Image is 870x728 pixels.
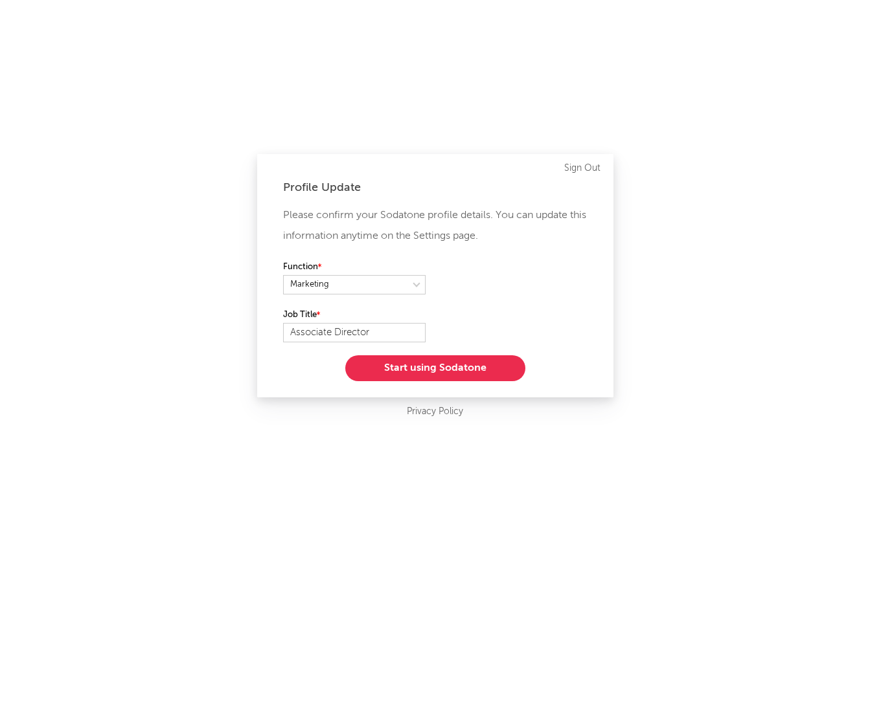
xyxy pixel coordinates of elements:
[407,404,463,420] a: Privacy Policy
[345,355,525,381] button: Start using Sodatone
[283,259,426,275] label: Function
[283,180,588,195] div: Profile Update
[564,160,601,176] a: Sign Out
[283,205,588,247] p: Please confirm your Sodatone profile details. You can update this information anytime on the Sett...
[283,307,426,323] label: Job Title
